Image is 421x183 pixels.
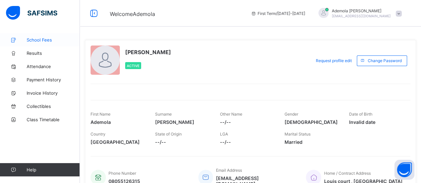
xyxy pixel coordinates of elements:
[216,168,242,173] span: Email Address
[27,104,80,109] span: Collectibles
[27,167,80,172] span: Help
[394,160,414,180] button: Open asap
[27,50,80,56] span: Results
[155,119,210,125] span: [PERSON_NAME]
[285,132,311,137] span: Marital Status
[155,139,210,145] span: --/--
[127,64,139,68] span: Active
[27,90,80,96] span: Invoice History
[285,119,339,125] span: [DEMOGRAPHIC_DATA]
[110,11,155,17] span: Welcome Ademola
[332,8,391,13] span: Ademola [PERSON_NAME]
[324,171,370,176] span: Home / Contract Address
[316,58,352,63] span: Request profile edit
[155,112,172,117] span: Surname
[332,14,391,18] span: [EMAIL_ADDRESS][DOMAIN_NAME]
[220,112,242,117] span: Other Name
[91,139,145,145] span: [GEOGRAPHIC_DATA]
[368,58,402,63] span: Change Password
[27,77,80,82] span: Payment History
[251,11,305,16] span: session/term information
[220,132,228,137] span: LGA
[349,119,404,125] span: Invalid date
[285,112,298,117] span: Gender
[125,49,171,55] span: [PERSON_NAME]
[27,37,80,43] span: School Fees
[285,139,339,145] span: Married
[91,112,110,117] span: First Name
[349,112,372,117] span: Date of Birth
[312,8,405,19] div: AdemolaFrancis
[108,171,136,176] span: Phone Number
[27,64,80,69] span: Attendance
[91,119,145,125] span: Ademola
[6,6,57,20] img: safsims
[220,139,274,145] span: --/--
[155,132,182,137] span: State of Origin
[220,119,274,125] span: --/--
[27,117,80,122] span: Class Timetable
[91,132,105,137] span: Country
